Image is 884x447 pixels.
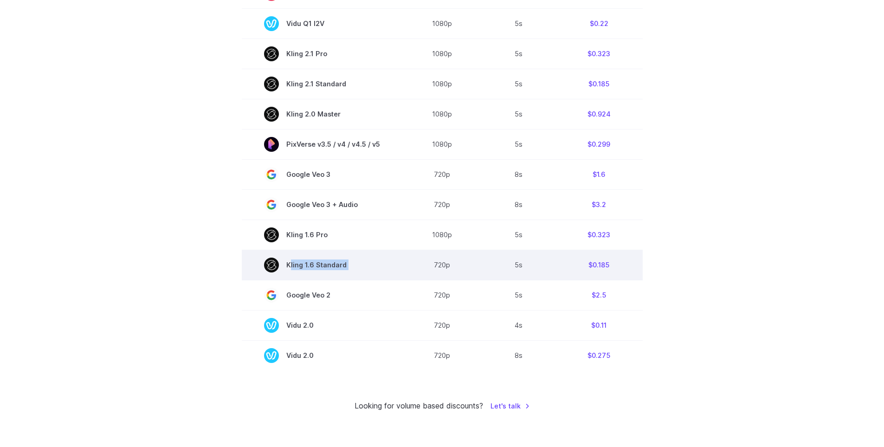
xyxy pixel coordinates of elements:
td: 720p [402,280,482,310]
td: 8s [482,159,555,189]
td: 1080p [402,220,482,250]
td: 720p [402,310,482,340]
td: $0.22 [555,8,643,39]
td: $0.185 [555,250,643,280]
small: Looking for volume based discounts? [355,400,483,412]
td: $0.275 [555,340,643,370]
td: $0.924 [555,99,643,129]
td: $0.323 [555,39,643,69]
span: Kling 1.6 Pro [264,227,380,242]
span: Kling 1.6 Standard [264,258,380,272]
td: 1080p [402,99,482,129]
td: $0.11 [555,310,643,340]
td: 720p [402,189,482,220]
td: 1080p [402,69,482,99]
td: 720p [402,159,482,189]
td: 5s [482,220,555,250]
span: Kling 2.1 Pro [264,46,380,61]
td: $3.2 [555,189,643,220]
td: $1.6 [555,159,643,189]
td: 8s [482,340,555,370]
span: Vidu Q1 I2V [264,16,380,31]
td: $0.323 [555,220,643,250]
td: 5s [482,39,555,69]
span: Google Veo 3 + Audio [264,197,380,212]
td: 1080p [402,39,482,69]
td: $0.299 [555,129,643,159]
span: Vidu 2.0 [264,348,380,363]
span: Kling 2.0 Master [264,107,380,122]
td: 5s [482,99,555,129]
td: 5s [482,8,555,39]
td: 4s [482,310,555,340]
span: Google Veo 2 [264,288,380,303]
td: 5s [482,69,555,99]
td: 5s [482,250,555,280]
span: Kling 2.1 Standard [264,77,380,91]
span: Vidu 2.0 [264,318,380,333]
a: Let's talk [490,401,530,411]
td: 8s [482,189,555,220]
td: 720p [402,340,482,370]
td: 1080p [402,8,482,39]
td: 5s [482,280,555,310]
td: 1080p [402,129,482,159]
span: PixVerse v3.5 / v4 / v4.5 / v5 [264,137,380,152]
td: $2.5 [555,280,643,310]
td: $0.185 [555,69,643,99]
span: Google Veo 3 [264,167,380,182]
td: 720p [402,250,482,280]
td: 5s [482,129,555,159]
